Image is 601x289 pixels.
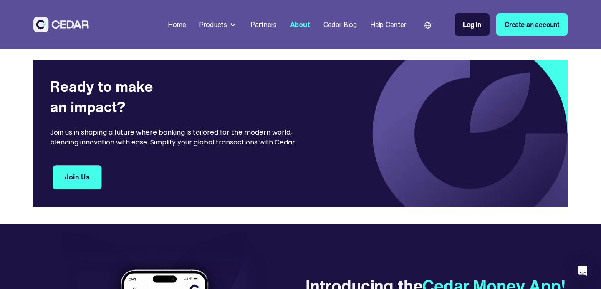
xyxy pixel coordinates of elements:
div: About [290,20,310,30]
a: Partners [247,15,280,34]
div: Cedar Blog [323,20,357,30]
a: Help Center [367,15,409,34]
div: Open Intercom Messenger [573,261,593,281]
div: Partners [250,20,277,30]
div: Help Center [370,20,406,30]
a: Create an account [496,13,568,36]
a: About [287,15,313,34]
a: Log in [455,13,490,36]
div: Log in [463,20,481,30]
div: Products [199,20,227,30]
div: Home [168,20,186,30]
div: Products [196,16,240,33]
a: Home [164,15,189,34]
p: Join us in shaping a future where banking is tailored for the modern world, blending innovation w... [50,127,300,147]
a: Cedar Blog [320,15,360,34]
img: world icon [424,22,431,29]
h4: Ready to make an impact? [50,76,300,117]
a: Join Us [53,165,102,189]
